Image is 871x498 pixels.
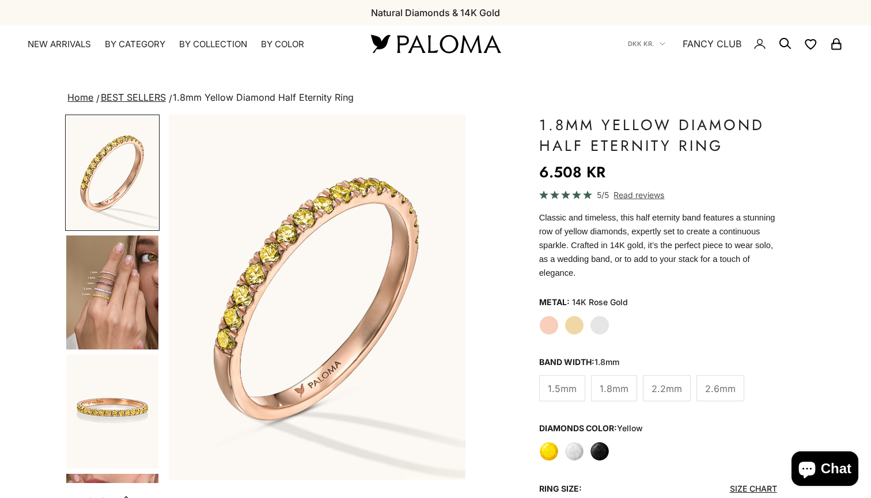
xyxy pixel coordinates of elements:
h1: 1.8mm Yellow Diamond Half Eternity Ring [539,115,777,156]
span: 1.8mm [600,381,628,396]
img: #YellowGold #WhiteGold #RoseGold [66,235,158,349]
img: #RoseGold [66,116,158,230]
a: Size Chart [730,484,777,493]
span: 2.6mm [705,381,736,396]
img: #RoseGold [169,115,465,480]
summary: By Color [261,39,304,50]
a: FANCY CLUB [683,36,741,51]
legend: Diamonds Color: [539,420,643,437]
span: DKK kr. [628,39,654,49]
button: Go to item 4 [65,234,160,351]
a: BEST SELLERS [101,92,166,103]
div: Item 1 of 21 [169,115,465,480]
summary: By Category [105,39,165,50]
span: 5/5 [597,188,609,202]
summary: By Collection [179,39,247,50]
nav: breadcrumbs [65,90,805,106]
button: Go to item 5 [65,353,160,470]
nav: Primary navigation [28,39,343,50]
inbox-online-store-chat: Shopify online store chat [788,451,862,489]
span: 2.2mm [652,381,682,396]
sale-price: 6.508 kr [539,161,605,184]
p: Natural Diamonds & 14K Gold [371,5,500,20]
span: Classic and timeless, this half eternity band features a stunning row of yellow diamonds, expertl... [539,213,775,277]
legend: Metal: [539,294,570,311]
legend: Band Width: [539,353,619,371]
span: 1.5mm [548,381,577,396]
a: NEW ARRIVALS [28,39,91,50]
a: 5/5 Read reviews [539,188,777,202]
span: 1.8mm Yellow Diamond Half Eternity Ring [173,92,354,103]
a: Home [67,92,93,103]
variant-option-value: yellow [617,423,643,433]
img: #RoseGold [66,355,158,469]
variant-option-value: 1.8mm [594,357,619,367]
button: DKK kr. [628,39,665,49]
legend: Ring Size: [539,480,582,497]
variant-option-value: 14K Rose Gold [572,294,628,311]
span: Read reviews [614,188,664,202]
button: Go to item 1 [65,115,160,231]
nav: Secondary navigation [628,25,843,62]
